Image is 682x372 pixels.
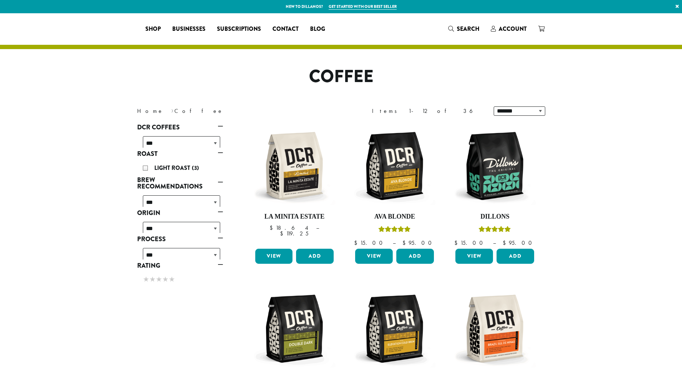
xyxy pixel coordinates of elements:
[497,249,534,264] button: Add
[503,239,509,247] span: $
[169,274,175,285] span: ★
[402,239,408,247] span: $
[171,104,174,115] span: ›
[378,225,411,236] div: Rated 5.00 out of 5
[137,107,164,115] a: Home
[503,239,535,247] bdi: 95.00
[137,272,223,286] div: Rating
[172,25,205,34] span: Businesses
[253,287,335,370] img: DCR-12oz-Double-Dark-Stock-scaled.png
[353,213,436,221] h4: Ava Blonde
[137,133,223,148] div: DCR Coffees
[316,224,319,232] span: –
[137,148,223,160] a: Roast
[354,239,360,247] span: $
[310,25,325,34] span: Blog
[296,249,334,264] button: Add
[132,66,551,87] h1: Coffee
[499,25,527,33] span: Account
[454,239,486,247] bdi: 15.00
[355,249,393,264] a: View
[253,125,335,207] img: DCR-12oz-La-Minita-Estate-Stock-scaled.png
[162,274,169,285] span: ★
[454,125,536,246] a: DillonsRated 5.00 out of 5
[253,125,336,246] a: La Minita Estate
[396,249,434,264] button: Add
[255,249,293,264] a: View
[354,239,386,247] bdi: 15.00
[393,239,396,247] span: –
[454,239,460,247] span: $
[140,23,166,35] a: Shop
[402,239,435,247] bdi: 95.00
[137,259,223,272] a: Rating
[137,219,223,233] div: Origin
[272,25,299,34] span: Contact
[156,274,162,285] span: ★
[137,192,223,206] div: Brew Recommendations
[280,230,286,237] span: $
[454,125,536,207] img: DCR-12oz-Dillons-Stock-scaled.png
[154,164,192,172] span: Light Roast
[442,23,485,35] a: Search
[479,225,511,236] div: Rated 5.00 out of 5
[143,274,149,285] span: ★
[270,224,309,232] bdi: 18.64
[137,233,223,245] a: Process
[280,230,309,237] bdi: 119.25
[149,274,156,285] span: ★
[137,245,223,259] div: Process
[217,25,261,34] span: Subscriptions
[137,121,223,133] a: DCR Coffees
[353,287,436,370] img: DCR-12oz-Elevation-Cold-Brew-Stock-scaled.png
[270,224,276,232] span: $
[353,125,436,207] img: DCR-12oz-Ava-Blonde-Stock-scaled.png
[192,164,199,172] span: (3)
[457,25,479,33] span: Search
[253,213,336,221] h4: La Minita Estate
[454,287,536,370] img: DCR-12oz-Brazil-Sul-De-Minas-Stock-scaled.png
[145,25,161,34] span: Shop
[137,160,223,174] div: Roast
[454,213,536,221] h4: Dillons
[137,174,223,192] a: Brew Recommendations
[493,239,496,247] span: –
[353,125,436,246] a: Ava BlondeRated 5.00 out of 5
[137,107,330,115] nav: Breadcrumb
[372,107,483,115] div: Items 1-12 of 36
[329,4,397,10] a: Get started with our best seller
[137,207,223,219] a: Origin
[455,249,493,264] a: View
